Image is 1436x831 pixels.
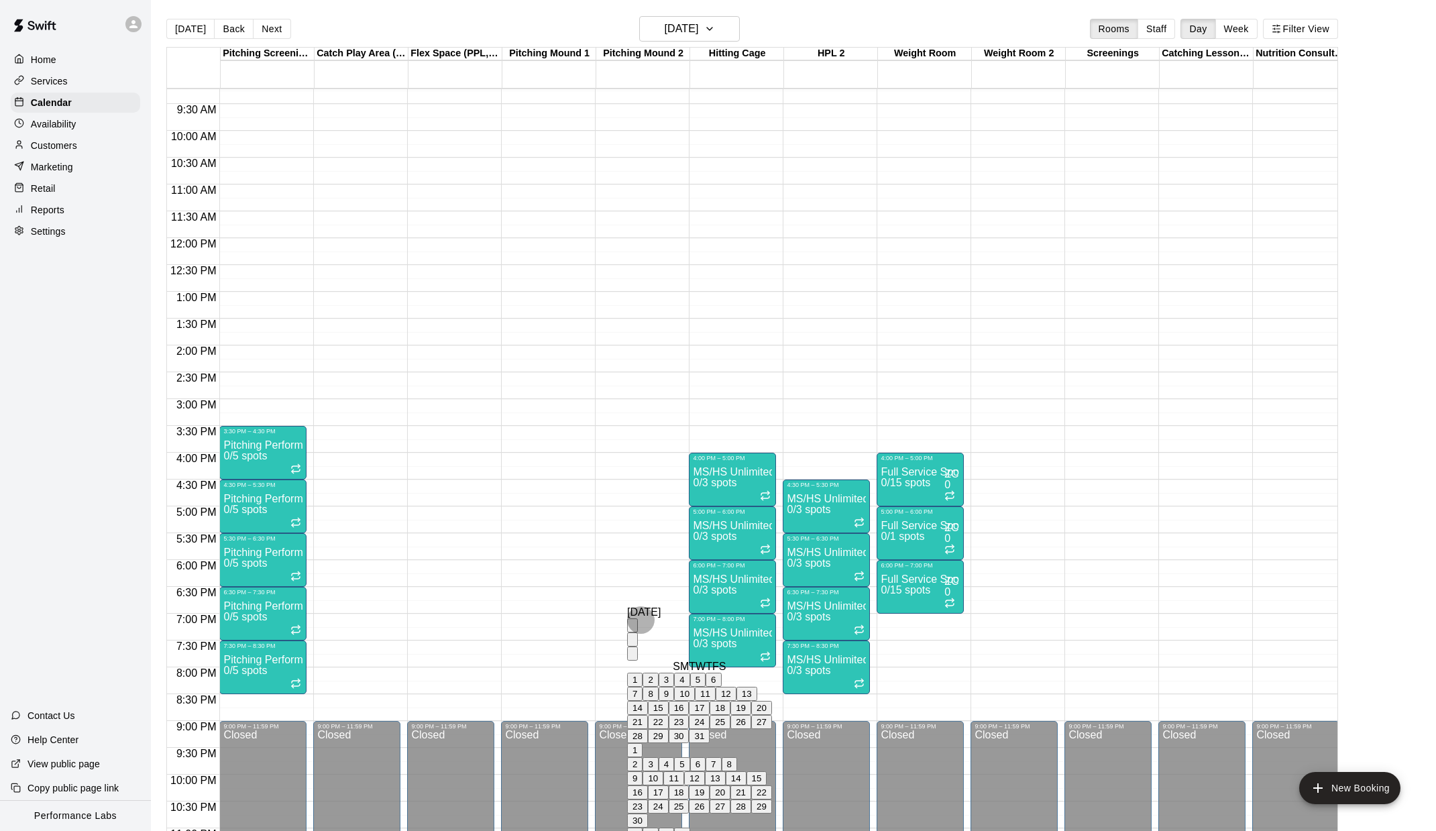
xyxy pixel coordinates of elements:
button: 25 [669,799,689,814]
div: Zac Conner [944,576,958,587]
div: 9:00 PM – 11:59 PM [223,723,302,730]
span: 0/3 spots filled [787,557,830,569]
button: 7 [627,687,643,701]
span: Recurring event [290,572,301,584]
button: Back [214,19,254,39]
p: Help Center [27,733,78,746]
button: 27 [710,799,730,814]
span: 7:00 PM [173,614,220,625]
div: Weight Room [878,48,972,60]
button: Staff [1138,19,1176,39]
span: 2:30 PM [173,372,220,384]
button: calendar view is open, switch to year view [627,618,638,632]
button: 13 [736,687,757,701]
button: 23 [669,715,689,729]
span: Recurring event [944,492,955,503]
button: 20 [710,785,730,799]
span: 1:00 PM [173,292,220,303]
span: 0/15 spots filled [881,584,930,596]
p: Contact Us [27,709,75,722]
div: 3:30 PM – 4:30 PM [223,428,302,435]
button: 11 [695,687,716,701]
button: 31 [689,729,710,743]
div: Nutrition Consultation Meeting [1254,48,1347,60]
button: Next month [627,647,638,661]
div: HPL 2 [784,48,878,60]
span: Recurring event [290,626,301,637]
div: 9:00 PM – 11:59 PM [881,723,960,730]
div: 4:00 PM – 5:00 PM [881,455,960,461]
span: Recurring event [944,599,955,610]
div: Zac Conner [944,469,958,480]
button: 16 [627,785,648,799]
div: 4:30 PM – 5:30 PM [787,482,866,488]
div: 4:00 PM – 5:00 PM: Full Service Sports Performance [877,453,964,506]
button: 9 [627,771,643,785]
span: ZC [944,522,958,533]
div: Screenings [1066,48,1160,60]
span: 8:30 PM [173,694,220,706]
span: Recurring event [854,626,865,637]
p: Customers [31,139,77,152]
span: Recurring event [290,518,301,530]
button: 1 [627,743,643,757]
div: Catching Lessons (PPL) [1160,48,1254,60]
p: Performance Labs [34,809,117,823]
button: 24 [648,799,669,814]
div: 4:30 PM – 5:30 PM: Pitching Performance Lab - Assessment Bullpen And Movement Screen [219,480,307,533]
span: Recurring event [760,599,771,610]
button: 23 [627,799,648,814]
div: 5:30 PM – 6:30 PM: MS/HS Unlimited Hitting [783,533,870,587]
p: Services [31,74,68,88]
span: 9:30 PM [173,748,220,759]
span: 12:00 PM [167,238,219,250]
span: 7:30 PM [173,641,220,652]
span: Recurring event [854,679,865,691]
div: Hitting Cage [690,48,784,60]
div: 5:30 PM – 6:30 PM [787,535,866,542]
div: 5:30 PM – 6:30 PM [223,535,302,542]
div: 5:00 PM – 6:00 PM: MS/HS Unlimited Hitting [689,506,776,560]
button: 19 [730,701,751,715]
button: 26 [689,799,710,814]
button: Previous month [627,632,638,647]
span: 10:30 AM [168,158,220,169]
span: Recurring event [854,572,865,584]
button: 20 [751,701,772,715]
span: Zac Conner [944,522,958,544]
span: 10:00 AM [168,131,220,142]
span: 2:00 PM [173,345,220,357]
span: 0/5 spots filled [223,611,267,622]
button: Rooms [1090,19,1138,39]
button: 9 [659,687,674,701]
span: 0/3 spots filled [693,584,736,596]
span: Tuesday [689,661,696,673]
span: Friday [712,661,719,673]
span: Zac Conner [944,576,958,598]
span: Wednesday [696,661,706,673]
div: Zac Conner [944,522,958,533]
div: 9:00 PM – 11:59 PM [1068,723,1148,730]
button: 27 [751,715,772,729]
div: 6:30 PM – 7:30 PM: MS/HS Unlimited Hitting [783,587,870,641]
div: Pitching Mound 2 [596,48,690,60]
button: Week [1215,19,1258,39]
div: Pitching Screenings [221,48,315,60]
div: 9:00 PM – 11:59 PM [975,723,1054,730]
div: 6:30 PM – 7:30 PM [223,589,302,596]
button: 11 [663,771,684,785]
span: Saturday [719,661,726,673]
button: 3 [643,757,658,771]
button: 2 [643,673,658,687]
button: 4 [659,757,674,771]
span: 4:30 PM [173,480,220,491]
span: 5:30 PM [173,533,220,545]
button: 1 [627,673,643,687]
div: 6:00 PM – 7:00 PM [881,562,960,569]
button: 14 [726,771,747,785]
div: 4:30 PM – 5:30 PM [223,482,302,488]
div: 6:30 PM – 7:30 PM [787,589,866,596]
button: 22 [751,785,772,799]
span: 0/3 spots filled [693,531,736,542]
span: 6:30 PM [173,587,220,598]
